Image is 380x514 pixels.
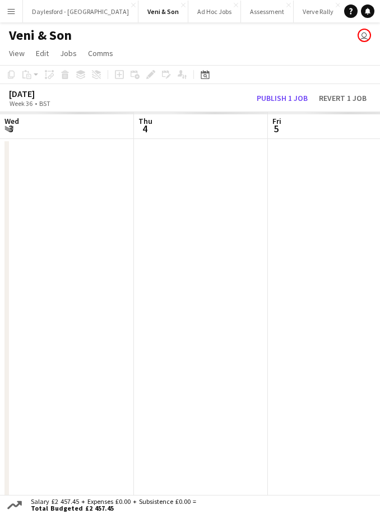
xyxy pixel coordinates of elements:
span: Week 36 [7,99,35,108]
span: 4 [137,122,152,135]
button: Verve Rally [294,1,343,22]
span: 5 [271,122,281,135]
button: Assessment [241,1,294,22]
span: Edit [36,48,49,58]
a: Jobs [55,46,81,61]
button: Veni & Son [138,1,188,22]
button: Ad Hoc Jobs [188,1,241,22]
h1: Veni & Son [9,27,72,44]
span: Wed [4,116,19,126]
div: [DATE] [9,88,76,99]
span: 3 [3,122,19,135]
app-user-avatar: Nathan Kee Wong [358,29,371,42]
div: Salary £2 457.45 + Expenses £0.00 + Subsistence £0.00 = [24,498,198,512]
span: Fri [272,116,281,126]
a: Comms [84,46,118,61]
span: Comms [88,48,113,58]
div: BST [39,99,50,108]
button: Daylesford - [GEOGRAPHIC_DATA] [23,1,138,22]
button: Revert 1 job [314,92,371,104]
span: Total Budgeted £2 457.45 [31,505,196,512]
span: Jobs [60,48,77,58]
button: Publish 1 job [252,92,312,104]
a: Edit [31,46,53,61]
a: View [4,46,29,61]
span: Thu [138,116,152,126]
span: View [9,48,25,58]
